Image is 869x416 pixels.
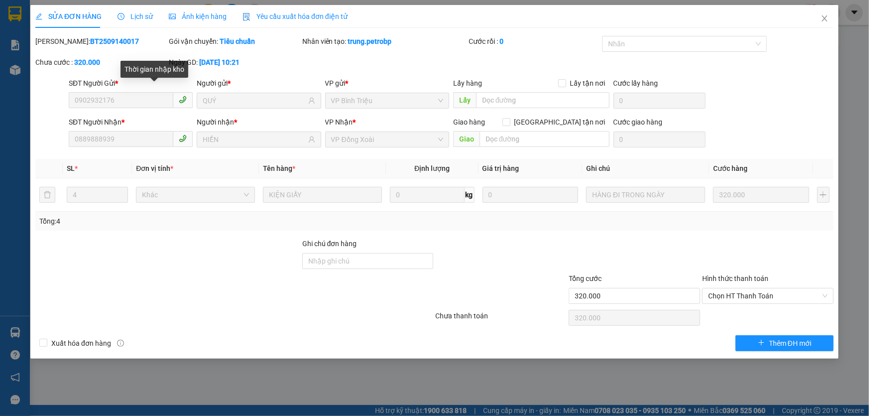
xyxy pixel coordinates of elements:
span: Khác [142,187,249,202]
span: Yêu cầu xuất hóa đơn điện tử [243,12,348,20]
div: Nhân viên tạo: [302,36,467,47]
span: Giao [453,131,480,147]
span: [GEOGRAPHIC_DATA] tận nơi [510,117,610,128]
input: Cước giao hàng [614,132,706,147]
span: Lấy tận nơi [566,78,610,89]
button: Close [811,5,839,33]
input: VD: Bàn, Ghế [263,187,382,203]
input: 0 [483,187,579,203]
button: plus [817,187,830,203]
span: Lấy hàng [453,79,482,87]
div: VP gửi [325,78,449,89]
span: VP Đồng Xoài [331,132,443,147]
b: 0 [499,37,503,45]
button: delete [39,187,55,203]
b: Tiêu chuẩn [220,37,255,45]
span: info-circle [117,340,124,347]
span: Tổng cước [569,275,602,282]
span: user [308,136,315,143]
span: SL [67,164,75,172]
span: Ảnh kiện hàng [169,12,227,20]
div: Gói vận chuyển: [169,36,300,47]
span: Giao hàng [453,118,485,126]
span: Cước hàng [713,164,747,172]
span: kg [465,187,475,203]
span: close [821,14,829,22]
span: Lấy [453,92,476,108]
span: SỬA ĐƠN HÀNG [35,12,102,20]
b: BT2509140017 [90,37,139,45]
span: phone [179,135,187,142]
b: [DATE] 10:21 [199,58,240,66]
div: Chưa thanh toán [435,310,568,328]
input: Cước lấy hàng [614,93,706,109]
span: user [308,97,315,104]
div: Chưa cước : [35,57,167,68]
div: [PERSON_NAME]: [35,36,167,47]
b: trung.petrobp [348,37,392,45]
span: clock-circle [118,13,124,20]
span: phone [179,96,187,104]
th: Ghi chú [582,159,709,178]
label: Cước lấy hàng [614,79,658,87]
input: Dọc đường [476,92,610,108]
span: Xuất hóa đơn hàng [47,338,115,349]
label: Ghi chú đơn hàng [302,240,357,248]
div: SĐT Người Gửi [69,78,193,89]
span: Lịch sử [118,12,153,20]
input: Tên người gửi [203,95,306,106]
label: Hình thức thanh toán [702,275,768,282]
img: icon [243,13,250,21]
input: Ghi chú đơn hàng [302,253,434,269]
span: Chọn HT Thanh Toán [708,288,828,303]
span: plus [758,339,765,347]
span: Thêm ĐH mới [769,338,811,349]
span: picture [169,13,176,20]
span: Giá trị hàng [483,164,519,172]
div: Cước rồi : [469,36,600,47]
input: Tên người nhận [203,134,306,145]
div: SĐT Người Nhận [69,117,193,128]
div: Thời gian nhập kho [121,61,188,78]
div: Tổng: 4 [39,216,336,227]
button: plusThêm ĐH mới [736,335,834,351]
span: VP Nhận [325,118,353,126]
span: VP Bình Triệu [331,93,443,108]
input: Ghi Chú [586,187,705,203]
div: Ngày GD: [169,57,300,68]
input: Dọc đường [480,131,610,147]
span: Định lượng [414,164,450,172]
span: Tên hàng [263,164,295,172]
span: edit [35,13,42,20]
div: Người gửi [197,78,321,89]
input: 0 [713,187,809,203]
span: Đơn vị tính [136,164,173,172]
label: Cước giao hàng [614,118,663,126]
b: 320.000 [74,58,100,66]
div: Người nhận [197,117,321,128]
